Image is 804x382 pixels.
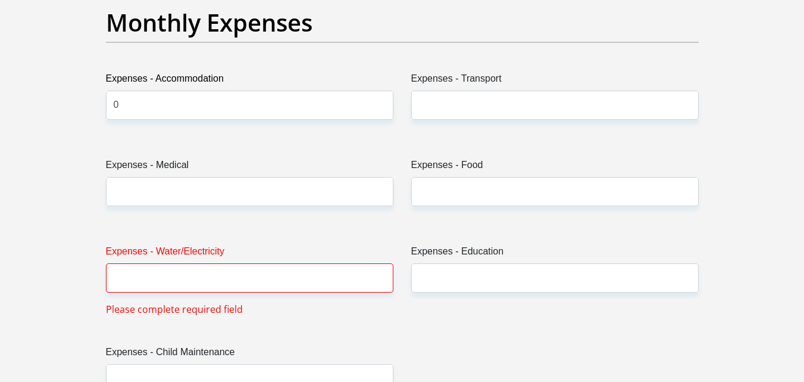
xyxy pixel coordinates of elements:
input: Expenses - Transport [411,91,699,120]
input: Expenses - Water/Electricity [106,263,393,293]
input: Expenses - Food [411,177,699,206]
label: Expenses - Transport [411,72,699,91]
label: Expenses - Accommodation [106,72,393,91]
label: Expenses - Food [411,158,699,177]
input: Expenses - Accommodation [106,91,393,120]
label: Expenses - Education [411,244,699,263]
h2: Monthly Expenses [106,8,699,37]
input: Expenses - Medical [106,177,393,206]
span: Please complete required field [106,302,243,316]
label: Expenses - Water/Electricity [106,244,393,263]
input: Expenses - Education [411,263,699,293]
label: Expenses - Child Maintenance [106,345,393,364]
label: Expenses - Medical [106,158,393,177]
